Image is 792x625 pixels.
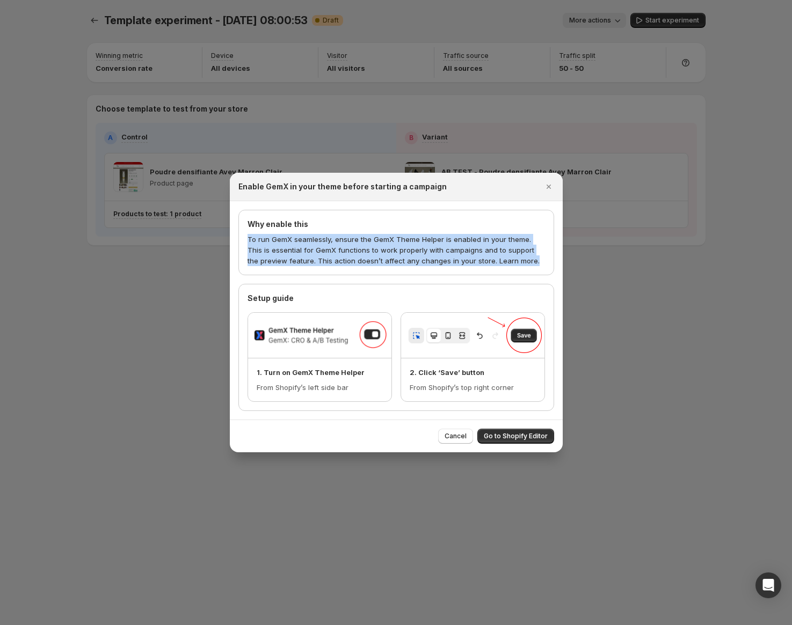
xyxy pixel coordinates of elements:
[401,313,544,358] img: 2. Click ‘Save’ button
[257,382,383,393] p: From Shopify’s left side bar
[484,432,548,440] span: Go to Shopify Editor
[257,367,383,378] p: 1. Turn on GemX Theme Helper
[755,572,781,598] div: Open Intercom Messenger
[248,234,545,266] p: To run GemX seamlessly, ensure the GemX Theme Helper is enabled in your theme. This is essential ...
[410,382,536,393] p: From Shopify’s top right corner
[248,313,391,358] img: 1. Turn on GemX Theme Helper
[477,429,554,444] button: Go to Shopify Editor
[238,181,447,192] h2: Enable GemX in your theme before starting a campaign
[248,219,545,230] h4: Why enable this
[445,432,467,440] span: Cancel
[438,429,473,444] button: Cancel
[410,367,536,378] p: 2. Click ‘Save’ button
[248,293,545,304] h4: Setup guide
[541,179,556,194] button: Close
